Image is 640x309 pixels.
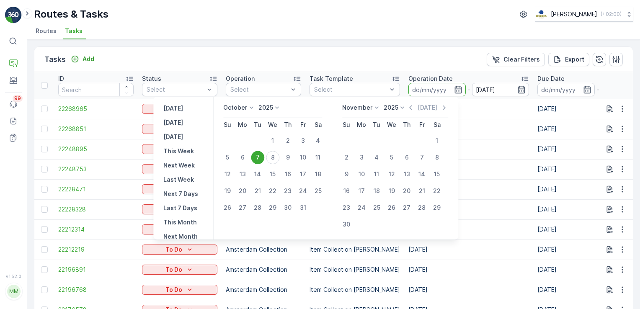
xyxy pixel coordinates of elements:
td: [DATE] [404,239,533,260]
th: Friday [295,117,310,132]
div: 29 [430,201,444,214]
div: 6 [400,151,413,164]
p: This Week [163,147,194,155]
button: To Do [142,245,217,255]
button: To Do [142,285,217,295]
div: 2 [281,134,294,147]
p: Last 7 Days [163,204,197,212]
div: 16 [340,184,353,198]
div: 24 [355,201,368,214]
div: 18 [370,184,383,198]
div: 28 [251,201,264,214]
span: Tasks [65,27,83,35]
p: Item Collection [PERSON_NAME] [310,245,400,254]
div: 11 [311,151,325,164]
div: 4 [311,134,325,147]
p: Last Week [163,175,194,184]
div: 20 [236,184,249,198]
p: Due Date [537,75,565,83]
div: 22 [430,184,444,198]
td: [DATE] [404,99,533,119]
button: Last 7 Days [160,203,201,213]
td: [DATE] [404,199,533,219]
span: 22212314 [58,225,134,234]
div: 25 [311,184,325,198]
div: 23 [340,201,353,214]
button: To Do [142,164,217,174]
span: 22228471 [58,185,134,193]
p: To Do [165,265,182,274]
div: Toggle Row Selected [41,206,48,213]
div: 30 [340,218,353,231]
button: Today [160,118,186,128]
td: [DATE] [404,119,533,139]
div: 9 [340,167,353,181]
p: Status [142,75,161,83]
a: 22268851 [58,125,134,133]
span: 22268965 [58,105,134,113]
p: Item Collection [PERSON_NAME] [310,286,400,294]
div: 19 [221,184,234,198]
p: [DATE] [163,133,183,141]
p: Export [565,55,584,64]
div: 8 [266,151,279,164]
p: Operation [226,75,255,83]
a: 99 [5,96,22,113]
div: 26 [385,201,398,214]
div: 21 [415,184,428,198]
p: Tasks [44,54,66,65]
p: [DATE] [163,118,183,127]
p: Amsterdam Collection [226,265,301,274]
div: 27 [236,201,249,214]
th: Tuesday [250,117,265,132]
button: Next Week [160,160,198,170]
p: 2025 [258,103,273,112]
div: 16 [281,167,294,181]
button: Yesterday [160,103,186,113]
p: - [596,85,599,95]
button: To Do [142,204,217,214]
div: 3 [355,151,368,164]
div: 1 [266,134,279,147]
td: [DATE] [404,219,533,239]
td: [DATE] [404,280,533,300]
a: 22248753 [58,165,134,173]
div: 17 [355,184,368,198]
p: To Do [165,245,182,254]
div: 10 [296,151,310,164]
div: 8 [430,151,444,164]
div: 21 [251,184,264,198]
p: [PERSON_NAME] [551,10,597,18]
div: 13 [400,167,413,181]
div: 20 [400,184,413,198]
div: 3 [296,134,310,147]
p: ( +02:00 ) [601,11,622,18]
th: Monday [235,117,250,132]
div: Toggle Row Selected [41,146,48,152]
div: 22 [266,184,279,198]
div: 26 [221,201,234,214]
div: 4 [370,151,383,164]
a: 22212219 [58,245,134,254]
p: Next Week [163,161,195,170]
div: Toggle Row Selected [41,106,48,112]
div: Toggle Row Selected [41,166,48,173]
p: 2025 [384,103,398,112]
div: 13 [236,167,249,181]
th: Tuesday [369,117,384,132]
div: 15 [430,167,444,181]
p: [DATE] [418,103,437,112]
p: Amsterdam Collection [226,245,301,254]
p: Item Collection [PERSON_NAME] [310,265,400,274]
button: Tomorrow [160,132,186,142]
img: logo [5,7,22,23]
td: [DATE] [404,179,533,199]
p: Routes & Tasks [34,8,108,21]
p: 99 [14,95,21,102]
div: 28 [415,201,428,214]
th: Saturday [429,117,444,132]
img: basis-logo_rgb2x.png [535,10,547,19]
div: 6 [236,151,249,164]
